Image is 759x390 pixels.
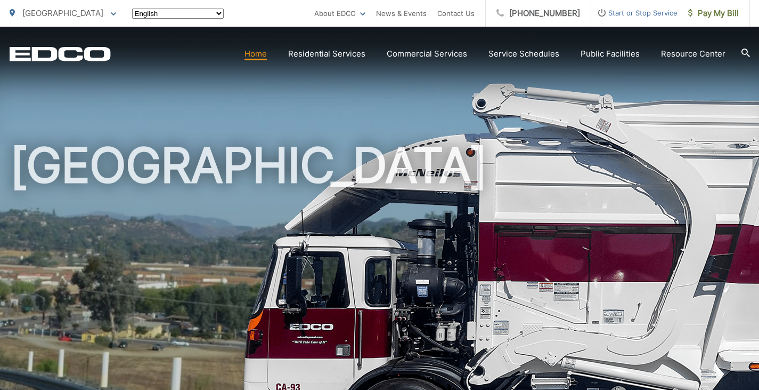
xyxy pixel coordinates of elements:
select: Select a language [132,9,224,19]
span: Pay My Bill [688,7,739,20]
a: Service Schedules [488,47,559,60]
a: News & Events [376,7,427,20]
a: Home [244,47,267,60]
a: Public Facilities [581,47,640,60]
a: Commercial Services [387,47,467,60]
a: Resource Center [661,47,725,60]
span: [GEOGRAPHIC_DATA] [22,8,103,18]
a: Contact Us [437,7,475,20]
a: EDCD logo. Return to the homepage. [10,46,111,61]
a: Residential Services [288,47,365,60]
a: About EDCO [314,7,365,20]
